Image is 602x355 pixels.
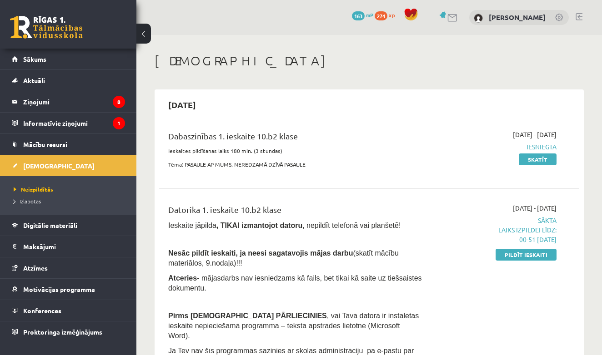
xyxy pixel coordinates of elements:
[23,162,95,170] span: [DEMOGRAPHIC_DATA]
[14,197,127,205] a: Izlabotās
[496,249,557,261] a: Pildīt ieskaiti
[168,222,401,229] span: Ieskaite jāpilda , nepildīt telefonā vai planšetē!
[10,16,83,39] a: Rīgas 1. Tālmācības vidusskola
[23,285,95,293] span: Motivācijas programma
[12,113,125,133] a: Informatīvie ziņojumi1
[352,11,365,20] span: 163
[113,96,125,108] i: 8
[23,91,125,112] legend: Ziņojumi
[155,53,584,69] h1: [DEMOGRAPHIC_DATA]
[23,55,46,63] span: Sākums
[159,94,205,115] h2: [DATE]
[519,153,557,165] a: Skatīt
[168,203,422,220] div: Datorika 1. ieskaite 10.b2 klase
[23,264,48,272] span: Atzīmes
[12,279,125,300] a: Motivācijas programma
[168,147,422,155] p: Ieskaites pildīšanas laiks 180 min. (3 stundas)
[168,312,327,320] span: Pirms [DEMOGRAPHIC_DATA] PĀRLIECINIES
[12,70,125,91] a: Aktuāli
[168,160,422,168] p: Tēma: PASAULE AP MUMS. NEREDZAMĀ DZĪVĀ PASAULE
[23,306,61,315] span: Konferences
[436,216,557,244] span: Sākta
[113,117,125,129] i: 1
[23,76,45,84] span: Aktuāli
[12,215,125,236] a: Digitālie materiāli
[168,249,353,257] span: Nesāc pildīt ieskaiti, ja neesi sagatavojis mājas darbu
[14,197,41,205] span: Izlabotās
[12,49,125,69] a: Sākums
[23,221,77,229] span: Digitālie materiāli
[12,321,125,342] a: Proktoringa izmēģinājums
[12,236,125,257] a: Maksājumi
[12,155,125,176] a: [DEMOGRAPHIC_DATA]
[23,328,102,336] span: Proktoringa izmēģinājums
[474,14,483,23] img: Simona Silkāne
[168,249,399,267] span: (skatīt mācību materiālos, 9.nodaļa)!!!
[168,312,419,340] span: , vai Tavā datorā ir instalētas ieskaitē nepieciešamā programma – teksta apstrādes lietotne (Micr...
[216,222,302,229] b: , TIKAI izmantojot datoru
[489,13,546,22] a: [PERSON_NAME]
[366,11,373,19] span: mP
[14,186,53,193] span: Neizpildītās
[513,203,557,213] span: [DATE] - [DATE]
[14,185,127,193] a: Neizpildītās
[23,140,67,148] span: Mācību resursi
[513,130,557,139] span: [DATE] - [DATE]
[23,113,125,133] legend: Informatīvie ziņojumi
[436,142,557,152] span: Iesniegta
[375,11,387,20] span: 274
[23,236,125,257] legend: Maksājumi
[436,225,557,244] p: Laiks izpildei līdz: 00-51 [DATE]
[375,11,399,19] a: 274 xp
[168,130,422,147] div: Dabaszinības 1. ieskaite 10.b2 klase
[12,300,125,321] a: Konferences
[12,257,125,278] a: Atzīmes
[352,11,373,19] a: 163 mP
[12,134,125,155] a: Mācību resursi
[389,11,395,19] span: xp
[168,274,422,292] span: - mājasdarbs nav iesniedzams kā fails, bet tikai kā saite uz tiešsaistes dokumentu.
[12,91,125,112] a: Ziņojumi8
[168,274,197,282] b: Atceries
